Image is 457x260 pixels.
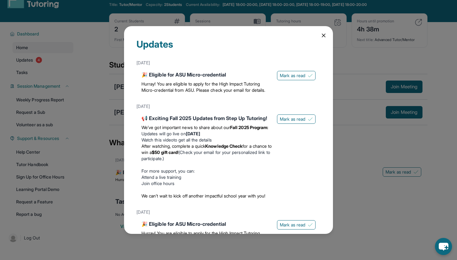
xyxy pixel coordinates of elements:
div: 🎉 Eligible for ASU Micro-credential [141,220,272,228]
div: [DATE] [136,101,321,112]
span: Hurray! You are eligible to apply for the High Impact Tutoring Micro-credential from ASU. Please ... [141,230,265,242]
a: Attend a live training [141,174,182,180]
span: Mark as read [280,116,305,122]
li: (Check your email for your personalized link to participate.) [141,143,272,162]
span: Mark as read [280,222,305,228]
strong: Fall 2025 Program: [230,125,268,130]
button: Mark as read [277,220,316,230]
li: Updates will go live on [141,131,272,137]
strong: [DATE] [186,131,200,136]
button: Mark as read [277,114,316,124]
div: 📢 Exciting Fall 2025 Updates from Step Up Tutoring! [141,114,272,122]
span: ! [178,150,178,155]
img: Mark as read [308,73,313,78]
span: Hurray! You are eligible to apply for the High Impact Tutoring Micro-credential from ASU. Please ... [141,81,265,93]
p: For more support, you can: [141,168,272,174]
span: Mark as read [280,72,305,79]
span: We can’t wait to kick off another impactful school year with you! [141,193,265,198]
img: Mark as read [308,222,313,227]
li: to get all the details [141,137,272,143]
div: 🎉 Eligible for ASU Micro-credential [141,71,272,78]
strong: $50 gift card [152,150,178,155]
button: chat-button [435,238,452,255]
a: Watch this video [141,137,173,142]
a: Join office hours [141,181,174,186]
span: We’ve got important news to share about our [141,125,230,130]
strong: Knowledge Check [205,143,242,149]
div: [DATE] [136,207,321,218]
div: [DATE] [136,57,321,68]
div: Updates [136,39,321,57]
span: After watching, complete a quick [141,143,205,149]
img: Mark as read [308,117,313,122]
button: Mark as read [277,71,316,80]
